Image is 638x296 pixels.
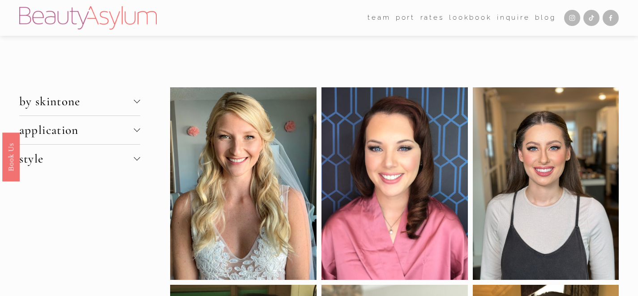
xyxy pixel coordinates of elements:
img: Beauty Asylum | Bridal Hair &amp; Makeup Charlotte &amp; Atlanta [19,6,157,30]
a: Rates [420,11,444,25]
span: by skintone [19,94,134,109]
button: application [19,116,140,144]
span: team [368,12,390,24]
button: style [19,145,140,173]
a: Inquire [497,11,530,25]
a: Blog [535,11,556,25]
span: style [19,151,134,166]
button: by skintone [19,87,140,116]
span: application [19,123,134,137]
a: Book Us [2,132,20,181]
a: folder dropdown [368,11,390,25]
a: Instagram [564,10,580,26]
a: TikTok [583,10,599,26]
a: Facebook [603,10,619,26]
a: port [396,11,415,25]
a: Lookbook [449,11,492,25]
